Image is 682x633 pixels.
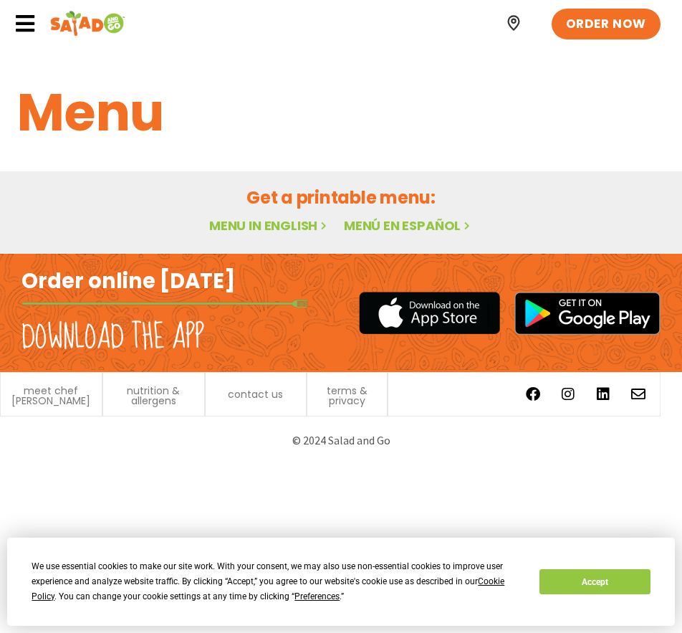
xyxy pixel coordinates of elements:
[514,292,661,335] img: google_play
[8,386,95,406] a: meet chef [PERSON_NAME]
[552,9,661,40] a: ORDER NOW
[21,300,308,308] img: fork
[21,318,204,358] h2: Download the app
[228,389,283,399] a: contact us
[7,538,675,626] div: Cookie Consent Prompt
[314,386,380,406] a: terms & privacy
[17,74,665,151] h1: Menu
[359,290,500,336] img: appstore
[539,569,650,594] button: Accept
[110,386,197,406] a: nutrition & allergens
[14,431,668,450] p: © 2024 Salad and Go
[17,185,665,210] h2: Get a printable menu:
[566,16,646,33] span: ORDER NOW
[294,591,340,601] span: Preferences
[344,216,473,234] a: Menú en español
[209,216,330,234] a: Menu in English
[32,559,522,604] div: We use essential cookies to make our site work. With your consent, we may also use non-essential ...
[21,268,236,295] h2: Order online [DATE]
[50,9,125,38] img: Header logo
